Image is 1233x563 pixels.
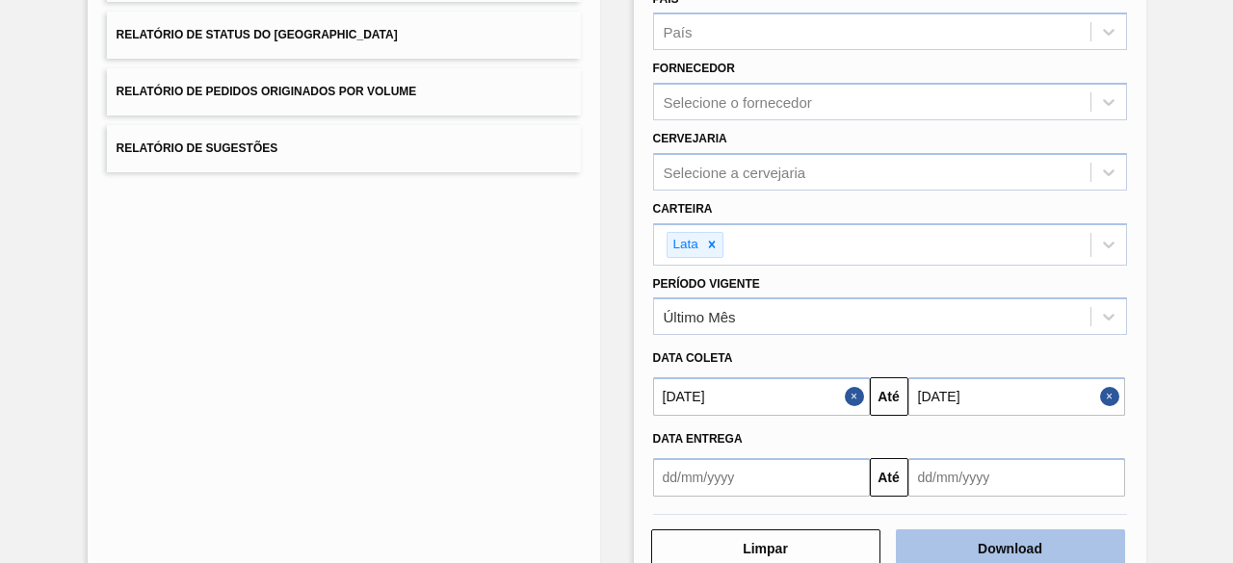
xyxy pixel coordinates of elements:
[653,62,735,75] label: Fornecedor
[653,377,870,416] input: dd/mm/yyyy
[664,164,806,180] div: Selecione a cervejaria
[1100,377,1125,416] button: Close
[664,94,812,111] div: Selecione o fornecedor
[653,458,870,497] input: dd/mm/yyyy
[117,85,417,98] span: Relatório de Pedidos Originados por Volume
[653,432,743,446] span: Data entrega
[845,377,870,416] button: Close
[870,458,908,497] button: Até
[117,141,278,155] span: Relatório de Sugestões
[653,202,713,216] label: Carteira
[908,458,1125,497] input: dd/mm/yyyy
[664,309,736,325] div: Último Mês
[107,12,581,59] button: Relatório de Status do [GEOGRAPHIC_DATA]
[117,28,398,41] span: Relatório de Status do [GEOGRAPHIC_DATA]
[653,277,760,291] label: Período Vigente
[653,132,727,145] label: Cervejaria
[664,24,693,40] div: País
[668,233,701,257] div: Lata
[107,68,581,115] button: Relatório de Pedidos Originados por Volume
[653,351,733,365] span: Data coleta
[908,377,1125,416] input: dd/mm/yyyy
[870,377,908,416] button: Até
[107,125,581,172] button: Relatório de Sugestões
